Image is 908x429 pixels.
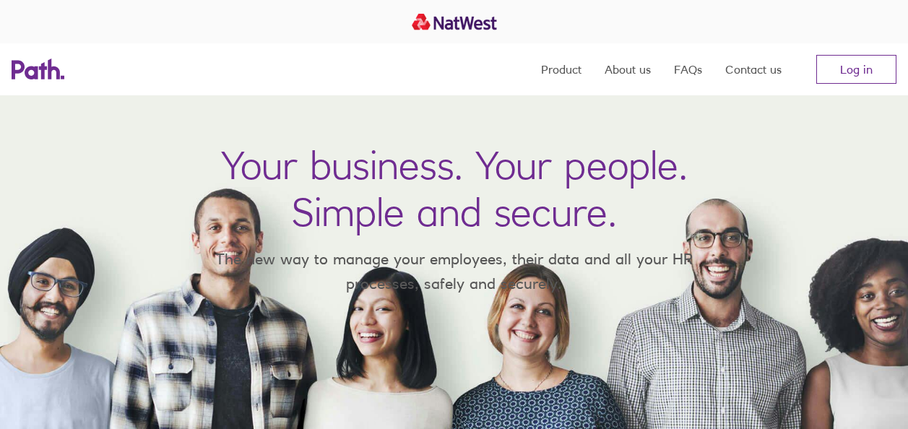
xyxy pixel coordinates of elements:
a: FAQs [674,43,702,95]
a: About us [605,43,651,95]
p: The new way to manage your employees, their data and all your HR processes, safely and securely. [194,247,714,295]
a: Product [541,43,581,95]
a: Log in [816,55,896,84]
a: Contact us [725,43,782,95]
h1: Your business. Your people. Simple and secure. [221,142,688,235]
